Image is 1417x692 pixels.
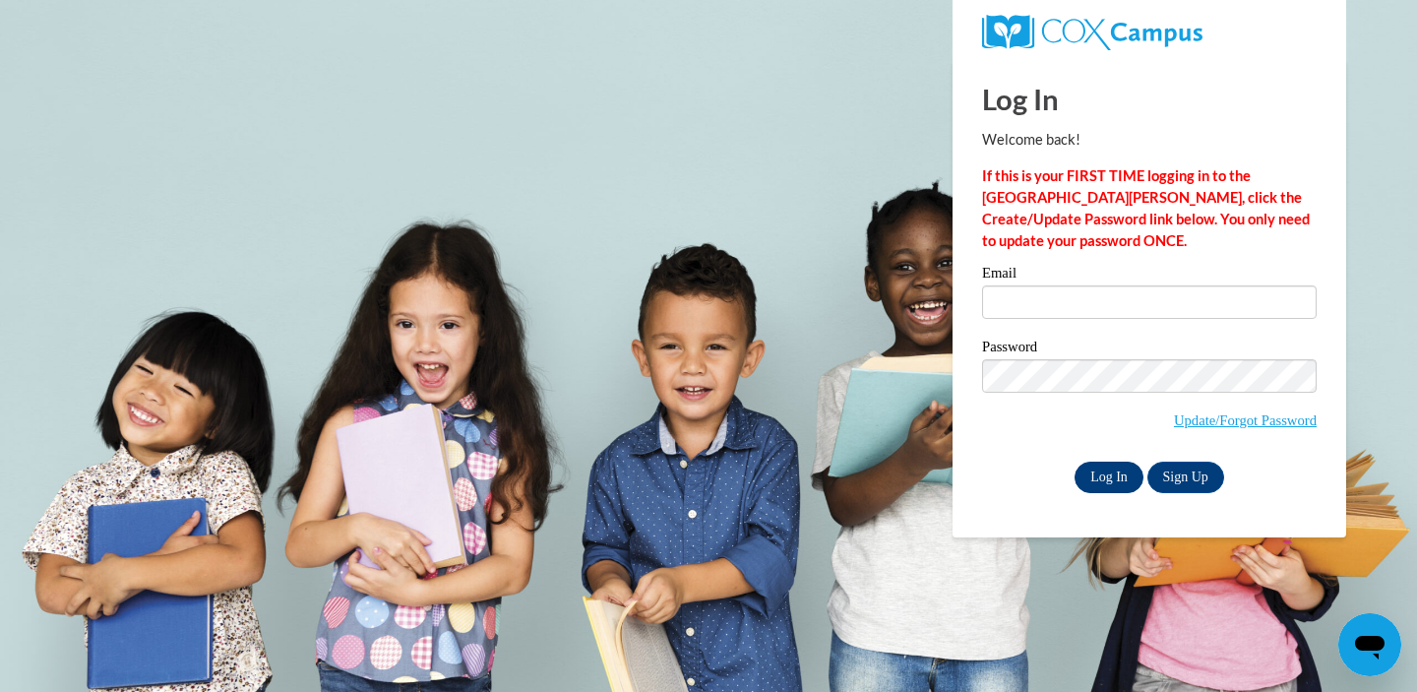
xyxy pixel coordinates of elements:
iframe: Button to launch messaging window [1338,613,1401,676]
label: Password [982,340,1317,359]
a: COX Campus [982,15,1317,50]
a: Update/Forgot Password [1174,412,1317,428]
input: Log In [1075,462,1143,493]
a: Sign Up [1147,462,1224,493]
strong: If this is your FIRST TIME logging in to the [GEOGRAPHIC_DATA][PERSON_NAME], click the Create/Upd... [982,167,1310,249]
h1: Log In [982,79,1317,119]
img: COX Campus [982,15,1202,50]
p: Welcome back! [982,129,1317,151]
label: Email [982,266,1317,285]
